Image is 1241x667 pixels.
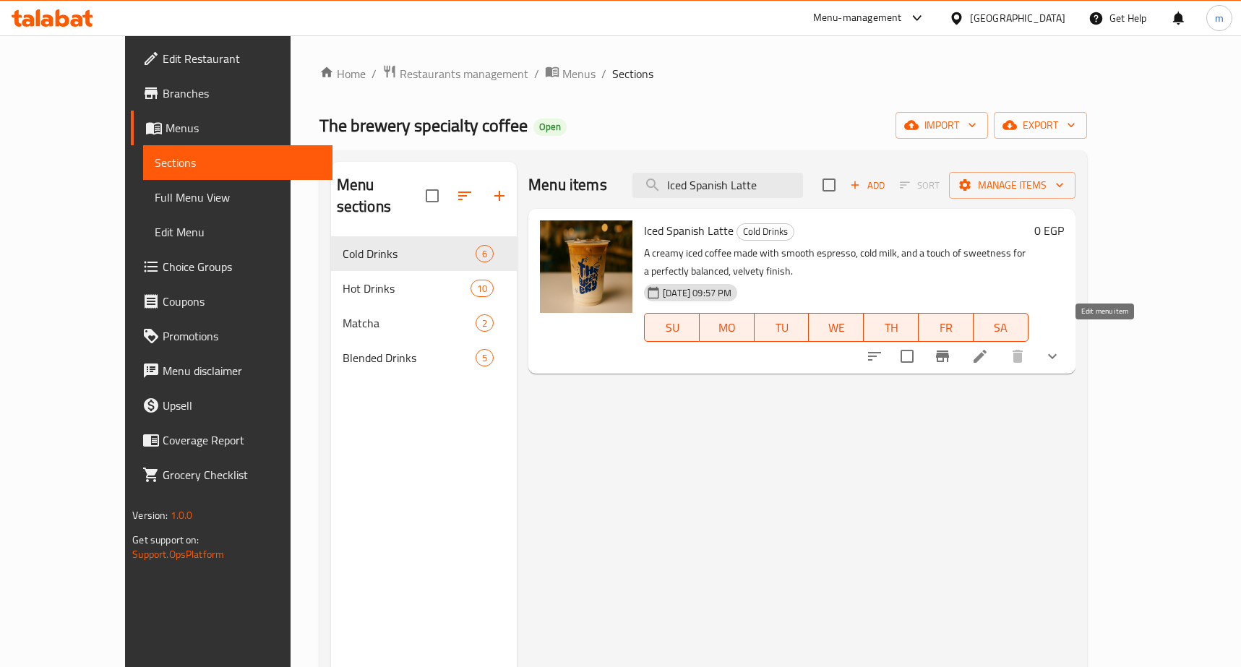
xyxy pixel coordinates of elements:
h2: Menu sections [337,174,426,218]
div: items [476,349,494,366]
span: Select section [814,170,844,200]
a: Menu disclaimer [131,353,332,388]
span: Menus [562,65,596,82]
a: Restaurants management [382,64,528,83]
span: export [1005,116,1075,134]
span: TU [760,317,804,338]
button: TU [755,313,810,342]
div: items [476,245,494,262]
span: Choice Groups [163,258,321,275]
span: Blended Drinks [343,349,476,366]
img: Iced Spanish Latte [540,220,632,313]
span: Branches [163,85,321,102]
button: Add section [482,178,517,213]
a: Menus [131,111,332,145]
span: m [1215,10,1224,26]
div: Hot Drinks10 [331,271,517,306]
a: Promotions [131,319,332,353]
a: Edit Restaurant [131,41,332,76]
span: 2 [476,317,493,330]
span: Select section first [890,174,949,197]
span: Sections [612,65,653,82]
button: export [994,112,1087,139]
button: show more [1035,339,1070,374]
input: search [632,173,803,198]
span: Menu disclaimer [163,362,321,379]
li: / [601,65,606,82]
div: Matcha2 [331,306,517,340]
button: Add [844,174,890,197]
a: Grocery Checklist [131,457,332,492]
button: SU [644,313,700,342]
span: Manage items [961,176,1064,194]
span: 1.0.0 [171,506,193,525]
span: Version: [132,506,168,525]
button: Branch-specific-item [925,339,960,374]
li: / [372,65,377,82]
span: Upsell [163,397,321,414]
span: Grocery Checklist [163,466,321,483]
span: [DATE] 09:57 PM [657,286,737,300]
a: Coupons [131,284,332,319]
span: Add [848,177,887,194]
span: import [907,116,976,134]
div: items [471,280,494,297]
span: Edit Menu [155,223,321,241]
div: Cold Drinks6 [331,236,517,271]
button: delete [1000,339,1035,374]
div: Blended Drinks5 [331,340,517,375]
a: Support.OpsPlatform [132,545,224,564]
span: Hot Drinks [343,280,471,297]
span: The brewery specialty coffee [319,109,528,142]
a: Full Menu View [143,180,332,215]
span: Cold Drinks [343,245,476,262]
a: Upsell [131,388,332,423]
a: Menus [545,64,596,83]
span: Full Menu View [155,189,321,206]
a: Coverage Report [131,423,332,457]
span: FR [924,317,968,338]
button: FR [919,313,974,342]
span: WE [815,317,858,338]
span: Select to update [892,341,922,371]
button: sort-choices [857,339,892,374]
span: Sections [155,154,321,171]
a: Sections [143,145,332,180]
span: Restaurants management [400,65,528,82]
span: SA [979,317,1023,338]
p: A creamy iced coffee made with smooth espresso, cold milk, and a touch of sweetness for a perfect... [644,244,1028,280]
a: Edit Menu [143,215,332,249]
h6: 0 EGP [1034,220,1064,241]
a: Choice Groups [131,249,332,284]
svg: Show Choices [1044,348,1061,365]
a: Branches [131,76,332,111]
span: Sort sections [447,178,482,213]
nav: breadcrumb [319,64,1087,83]
button: Manage items [949,172,1075,199]
button: WE [809,313,864,342]
div: [GEOGRAPHIC_DATA] [970,10,1065,26]
div: items [476,314,494,332]
span: 10 [471,282,493,296]
span: Open [533,121,567,133]
button: SA [974,313,1029,342]
span: Select all sections [417,181,447,211]
span: Edit Restaurant [163,50,321,67]
span: Iced Spanish Latte [644,220,734,241]
span: Get support on: [132,530,199,549]
span: Matcha [343,314,476,332]
span: Coverage Report [163,431,321,449]
h2: Menu items [528,174,607,196]
nav: Menu sections [331,231,517,381]
span: Promotions [163,327,321,345]
div: Cold Drinks [737,223,794,241]
span: Coupons [163,293,321,310]
span: Add item [844,174,890,197]
div: Menu-management [813,9,902,27]
button: MO [700,313,755,342]
span: Menus [166,119,321,137]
